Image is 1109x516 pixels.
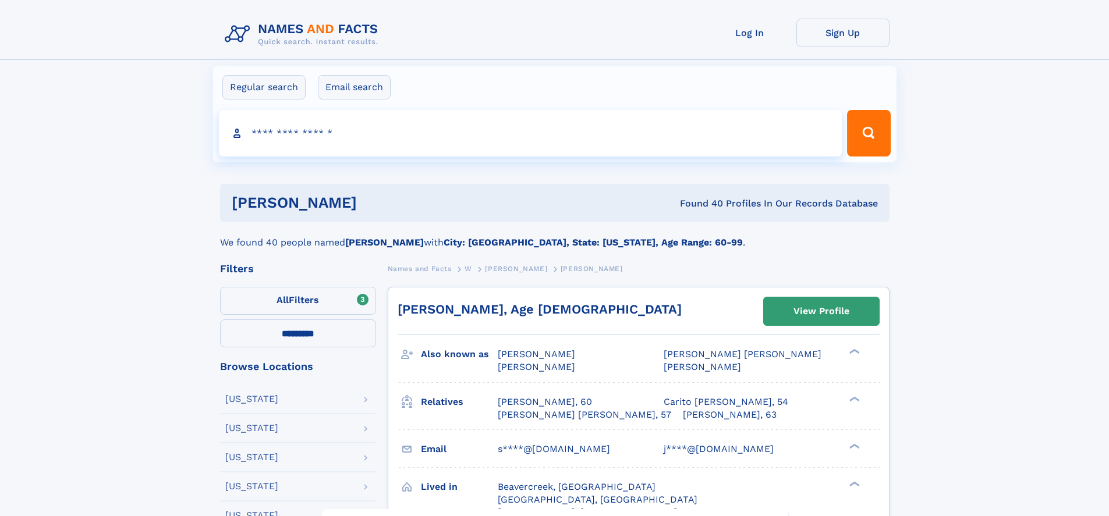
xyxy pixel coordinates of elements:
[518,197,878,210] div: Found 40 Profiles In Our Records Database
[225,394,278,404] div: [US_STATE]
[498,408,671,421] a: [PERSON_NAME] [PERSON_NAME], 57
[225,482,278,491] div: [US_STATE]
[220,361,376,372] div: Browse Locations
[220,264,376,274] div: Filters
[465,265,472,273] span: W
[225,453,278,462] div: [US_STATE]
[388,261,452,276] a: Names and Facts
[421,439,498,459] h3: Email
[465,261,472,276] a: W
[225,424,278,433] div: [US_STATE]
[846,395,860,403] div: ❯
[485,261,547,276] a: [PERSON_NAME]
[846,480,860,487] div: ❯
[498,348,575,360] span: [PERSON_NAME]
[498,481,656,492] span: Beavercreek, [GEOGRAPHIC_DATA]
[444,237,743,248] b: City: [GEOGRAPHIC_DATA], State: [US_STATE], Age Range: 60-99
[485,265,547,273] span: [PERSON_NAME]
[421,344,498,364] h3: Also known as
[846,442,860,450] div: ❯
[561,265,623,273] span: [PERSON_NAME]
[847,110,890,156] button: Search Button
[664,361,741,372] span: [PERSON_NAME]
[232,195,519,210] h1: [PERSON_NAME]
[220,19,388,50] img: Logo Names and Facts
[421,477,498,497] h3: Lived in
[498,361,575,372] span: [PERSON_NAME]
[664,396,788,408] a: Carito [PERSON_NAME], 54
[703,19,796,47] a: Log In
[318,75,391,99] label: Email search
[796,19,890,47] a: Sign Up
[498,396,592,408] a: [PERSON_NAME], 60
[219,110,842,156] input: search input
[498,494,697,505] span: [GEOGRAPHIC_DATA], [GEOGRAPHIC_DATA]
[345,237,424,248] b: [PERSON_NAME]
[664,348,821,360] span: [PERSON_NAME] [PERSON_NAME]
[764,297,879,325] a: View Profile
[222,75,306,99] label: Regular search
[793,298,849,325] div: View Profile
[846,348,860,355] div: ❯
[398,302,682,316] a: [PERSON_NAME], Age [DEMOGRAPHIC_DATA]
[421,392,498,412] h3: Relatives
[277,294,289,305] span: All
[683,408,777,421] a: [PERSON_NAME], 63
[220,222,890,250] div: We found 40 people named with .
[220,287,376,315] label: Filters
